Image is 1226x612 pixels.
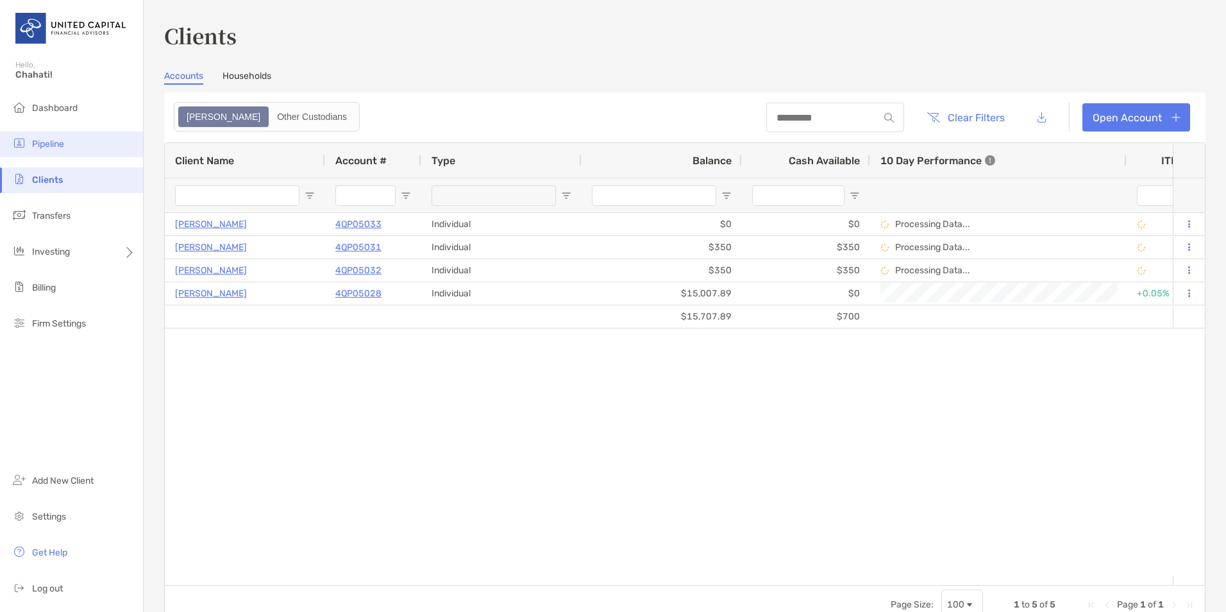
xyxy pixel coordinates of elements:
input: Balance Filter Input [592,185,716,206]
div: $15,007.89 [582,282,742,305]
span: Get Help [32,547,67,558]
img: billing icon [12,279,27,294]
div: ITD [1161,155,1193,167]
button: Open Filter Menu [401,191,411,201]
div: Other Custodians [270,108,354,126]
span: Investing [32,246,70,257]
img: settings icon [12,508,27,523]
a: 4QP05031 [335,239,382,255]
a: 4QP05028 [335,285,382,302]
span: Client Name [175,155,234,167]
span: Cash Available [789,155,860,167]
img: Processing Data icon [880,266,889,275]
p: Processing Data... [895,219,970,230]
span: 5 [1050,599,1055,610]
img: input icon [884,113,894,123]
div: $0 [742,282,870,305]
span: Chahati! [15,69,135,80]
span: of [1039,599,1048,610]
a: 4QP05032 [335,262,382,278]
span: 5 [1032,599,1037,610]
img: add_new_client icon [12,472,27,488]
span: Settings [32,511,66,522]
div: Previous Page [1102,600,1112,610]
div: $350 [582,259,742,282]
img: Processing Data icon [880,220,889,229]
div: $0 [742,213,870,235]
p: Processing Data... [895,242,970,253]
span: Page [1117,599,1138,610]
button: Open Filter Menu [305,191,315,201]
button: Open Filter Menu [561,191,571,201]
a: Accounts [164,71,203,85]
span: Add New Client [32,475,94,486]
p: Processing Data... [895,265,970,276]
span: Clients [32,174,63,185]
span: Account # [335,155,387,167]
img: get-help icon [12,544,27,559]
div: Next Page [1169,600,1179,610]
button: Clear Filters [917,103,1014,132]
img: Processing Data icon [1137,220,1146,229]
input: Client Name Filter Input [175,185,299,206]
div: 100 [947,599,964,610]
img: transfers icon [12,207,27,223]
div: Individual [421,236,582,259]
a: Households [223,71,271,85]
div: $15,707.89 [582,305,742,328]
span: Billing [32,282,56,293]
span: 1 [1014,599,1020,610]
div: +0.05% [1137,283,1193,304]
img: firm-settings icon [12,315,27,330]
div: 10 Day Performance [880,143,995,178]
img: Processing Data icon [1137,243,1146,252]
a: Open Account [1082,103,1190,132]
a: 4QP05033 [335,216,382,232]
div: Zoe [180,108,267,126]
span: 1 [1140,599,1146,610]
img: clients icon [12,171,27,187]
span: Pipeline [32,139,64,149]
span: Log out [32,583,63,594]
input: Cash Available Filter Input [752,185,844,206]
img: logout icon [12,580,27,595]
span: Firm Settings [32,318,86,329]
div: $0 [582,213,742,235]
a: [PERSON_NAME] [175,285,247,302]
div: segmented control [174,102,360,132]
div: Individual [421,259,582,282]
a: [PERSON_NAME] [175,239,247,255]
a: [PERSON_NAME] [175,216,247,232]
span: Balance [693,155,732,167]
div: Last Page [1184,600,1195,610]
span: to [1021,599,1030,610]
img: pipeline icon [12,135,27,151]
button: Open Filter Menu [721,191,732,201]
div: $350 [742,259,870,282]
div: First Page [1086,600,1096,610]
div: Page Size: [891,599,934,610]
img: investing icon [12,243,27,259]
span: Type [432,155,455,167]
div: $700 [742,305,870,328]
img: dashboard icon [12,99,27,115]
div: $350 [742,236,870,259]
a: [PERSON_NAME] [175,262,247,278]
div: $350 [582,236,742,259]
div: Individual [421,282,582,305]
img: Processing Data icon [1137,266,1146,275]
img: Processing Data icon [880,243,889,252]
span: Dashboard [32,103,78,114]
h3: Clients [164,21,1205,50]
span: 1 [1158,599,1164,610]
img: United Capital Logo [15,5,128,51]
input: Account # Filter Input [335,185,396,206]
